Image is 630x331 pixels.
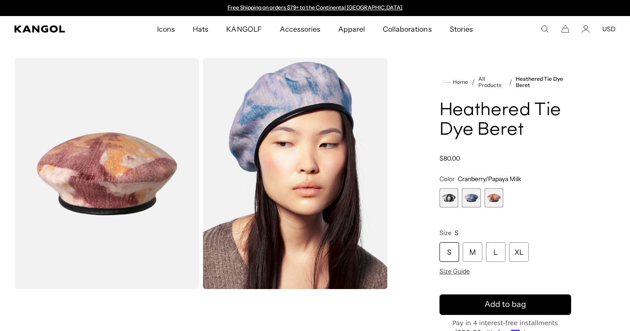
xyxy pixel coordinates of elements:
nav: breadcrumbs [439,76,572,88]
img: glacier-starry-blue [203,58,387,289]
li: / [468,77,475,87]
div: 3 of 3 [485,188,504,207]
a: Accessories [271,16,329,42]
div: 1 of 3 [439,188,459,207]
h1: Heathered Tie Dye Beret [439,101,572,140]
a: Icons [148,16,184,42]
span: S [455,229,459,237]
span: Accessories [280,16,320,42]
div: L [486,242,506,262]
a: All Products [478,76,506,88]
span: Size Guide [439,267,470,275]
a: Free Shipping on orders $79+ to the Continental [GEOGRAPHIC_DATA] [228,4,403,11]
span: Collaborations [383,16,431,42]
div: XL [509,242,529,262]
a: Account [582,25,590,33]
span: Hats [193,16,208,42]
img: color-cranberry-papaya-milk [14,58,199,289]
a: Collaborations [374,16,440,42]
div: 2 of 3 [462,188,481,207]
button: Add to bag [439,294,572,315]
span: Cranberry/Papaya Milk [458,175,521,183]
div: S [439,242,459,262]
div: M [463,242,482,262]
a: Heathered Tie Dye Beret [516,76,571,88]
a: Apparel [329,16,374,42]
a: Stories [441,16,482,42]
product-gallery: Gallery Viewer [14,58,388,289]
a: Home [443,78,468,86]
a: Kangol [14,25,104,33]
span: Add to bag [485,298,526,310]
summary: Search here [541,25,549,33]
a: KANGOLF [217,16,270,42]
span: Icons [157,16,175,42]
div: Announcement [223,4,407,12]
label: Glacier/Starry Blue [462,188,481,207]
span: Size [439,229,452,237]
label: Black/Grey [439,188,459,207]
label: Cranberry/Papaya Milk [485,188,504,207]
button: USD [602,25,616,33]
span: Stories [450,16,473,42]
span: KANGOLF [226,16,261,42]
span: $80.00 [439,154,460,162]
span: Apparel [338,16,365,42]
span: Color [439,175,455,183]
span: Home [451,79,468,85]
button: Cart [561,25,569,33]
li: / [506,77,512,87]
div: 1 of 2 [223,4,407,12]
slideshow-component: Announcement bar [223,4,407,12]
a: Hats [184,16,217,42]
